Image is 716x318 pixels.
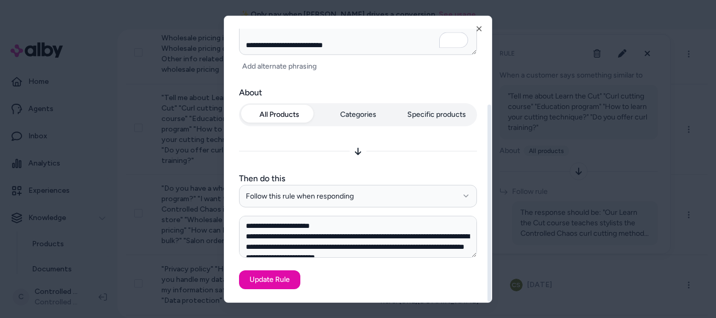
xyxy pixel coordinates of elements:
button: Specific products [398,105,475,124]
label: Then do this [239,172,477,184]
button: Categories [320,105,396,124]
button: Add alternate phrasing [239,59,320,73]
button: All Products [241,105,318,124]
button: Update Rule [239,270,300,289]
label: About [239,86,477,98]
